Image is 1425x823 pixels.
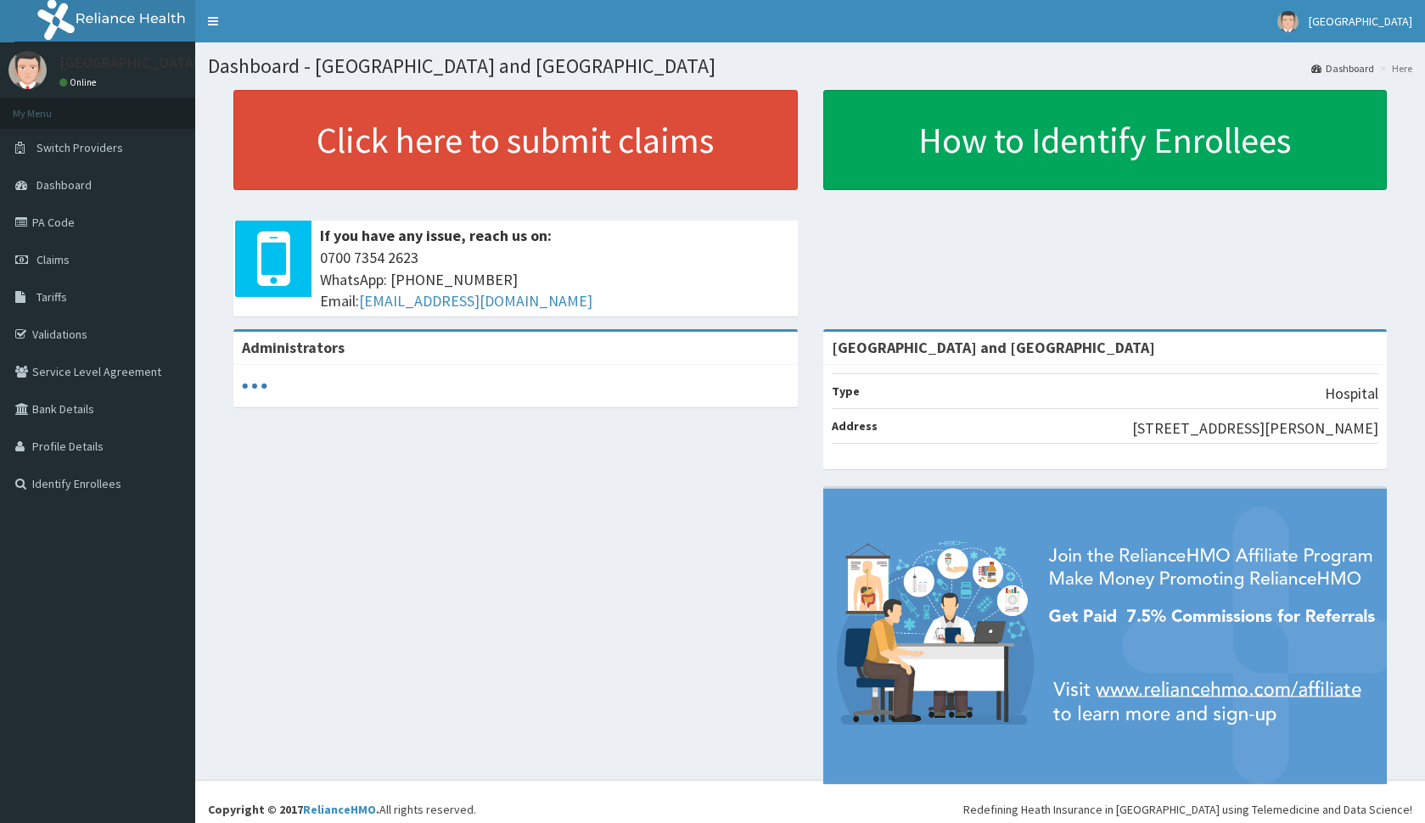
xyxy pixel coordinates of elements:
a: [EMAIL_ADDRESS][DOMAIN_NAME] [359,291,592,311]
span: Tariffs [36,289,67,305]
strong: Copyright © 2017 . [208,802,379,817]
p: Hospital [1325,383,1378,405]
a: RelianceHMO [303,802,376,817]
a: How to Identify Enrollees [823,90,1388,190]
span: Claims [36,252,70,267]
b: If you have any issue, reach us on: [320,226,552,245]
a: Online [59,76,100,88]
span: Switch Providers [36,140,123,155]
p: [GEOGRAPHIC_DATA] [59,55,199,70]
b: Type [832,384,860,399]
a: Dashboard [1311,61,1374,76]
svg: audio-loading [242,373,267,399]
span: 0700 7354 2623 WhatsApp: [PHONE_NUMBER] Email: [320,247,789,312]
span: Dashboard [36,177,92,193]
img: User Image [1277,11,1299,32]
div: Redefining Heath Insurance in [GEOGRAPHIC_DATA] using Telemedicine and Data Science! [963,801,1412,818]
b: Address [832,418,878,434]
b: Administrators [242,338,345,357]
p: [STREET_ADDRESS][PERSON_NAME] [1132,417,1378,439]
img: User Image [8,51,47,89]
span: [GEOGRAPHIC_DATA] [1309,14,1412,29]
strong: [GEOGRAPHIC_DATA] and [GEOGRAPHIC_DATA] [832,338,1155,357]
a: Click here to submit claims [233,90,798,190]
img: provider-team-banner.png [823,489,1388,784]
li: Here [1376,61,1412,76]
h1: Dashboard - [GEOGRAPHIC_DATA] and [GEOGRAPHIC_DATA] [208,55,1412,77]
